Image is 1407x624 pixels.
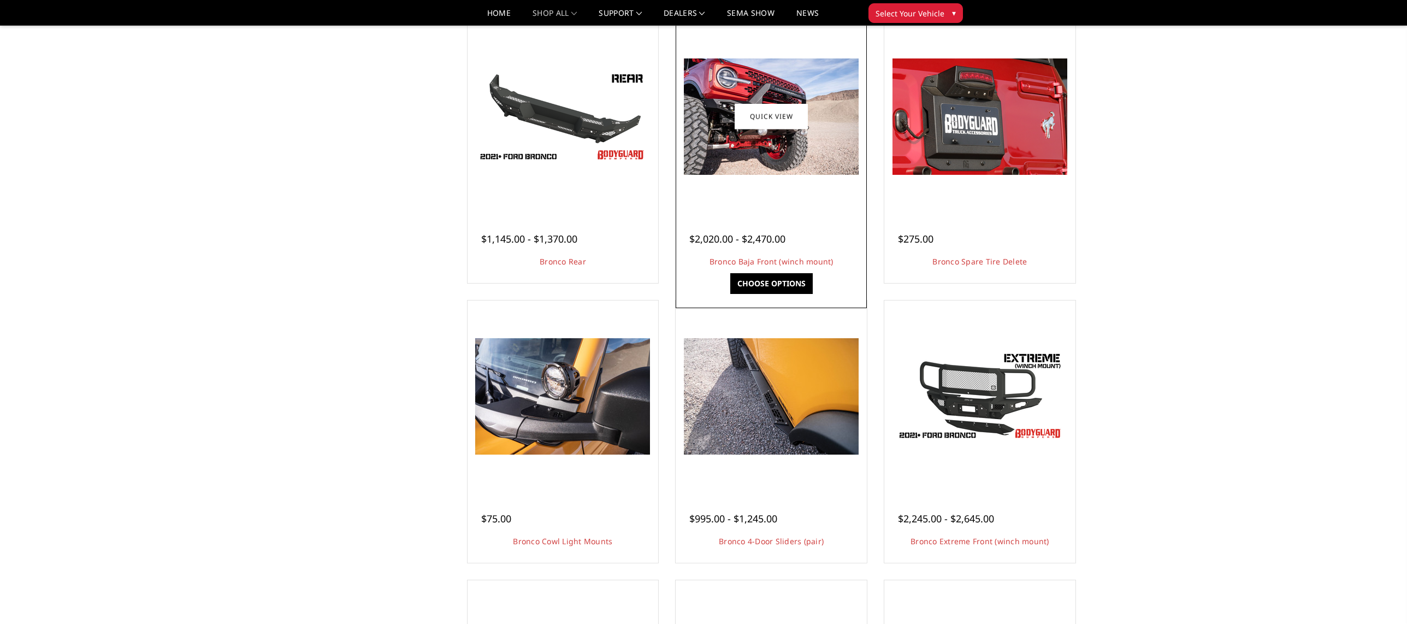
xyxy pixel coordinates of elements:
[730,273,813,294] a: Choose Options
[487,9,511,25] a: Home
[952,7,956,19] span: ▾
[533,9,577,25] a: shop all
[481,512,511,525] span: $75.00
[892,58,1067,175] img: Bronco Spare Tire Delete
[911,536,1049,546] a: Bronco Extreme Front (winch mount)
[689,512,777,525] span: $995.00 - $1,245.00
[887,23,1073,209] a: Bronco Spare Tire Delete Bronco Spare Tire Delete
[678,23,864,209] a: Bodyguard Ford Bronco Bronco Baja Front (winch mount)
[898,512,994,525] span: $2,245.00 - $2,645.00
[932,256,1027,267] a: Bronco Spare Tire Delete
[599,9,642,25] a: Support
[470,23,656,209] a: Bronco Rear Shown with optional bolt-on end caps
[887,303,1073,489] a: Bronco Extreme Front (winch mount) Bronco Extreme Front (winch mount)
[475,338,650,455] img: Bronco Cowl Light Mounts
[727,9,775,25] a: SEMA Show
[898,232,933,245] span: $275.00
[678,303,864,489] a: Bronco 4-Door Sliders (pair) Bronco 4-Door Sliders (pair)
[876,8,944,19] span: Select Your Vehicle
[684,58,859,175] img: Bronco Baja Front (winch mount)
[719,536,824,546] a: Bronco 4-Door Sliders (pair)
[664,9,705,25] a: Dealers
[710,256,833,267] a: Bronco Baja Front (winch mount)
[513,536,612,546] a: Bronco Cowl Light Mounts
[540,256,586,267] a: Bronco Rear
[735,104,808,129] a: Quick view
[796,9,819,25] a: News
[470,303,656,489] a: Bronco Cowl Light Mounts Bronco Cowl Light Mounts
[481,232,577,245] span: $1,145.00 - $1,370.00
[684,338,859,455] img: Bronco 4-Door Sliders (pair)
[689,232,785,245] span: $2,020.00 - $2,470.00
[868,3,963,23] button: Select Your Vehicle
